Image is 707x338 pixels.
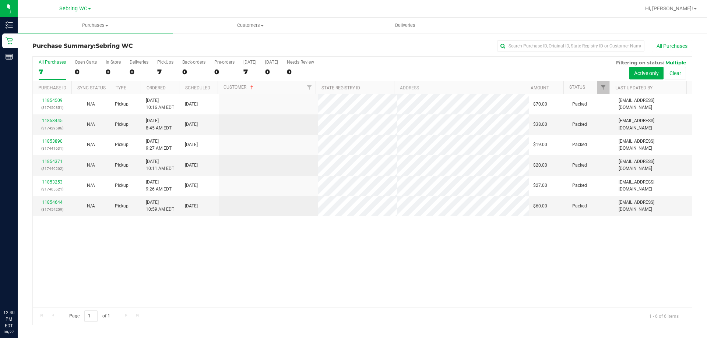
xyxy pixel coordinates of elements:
[130,60,148,65] div: Deliveries
[106,68,121,76] div: 0
[619,138,687,152] span: [EMAIL_ADDRESS][DOMAIN_NAME]
[572,141,587,148] span: Packed
[146,138,172,152] span: [DATE] 9:27 AM EDT
[185,101,198,108] span: [DATE]
[106,60,121,65] div: In Store
[6,21,13,29] inline-svg: Inventory
[39,68,66,76] div: 7
[173,22,327,29] span: Customers
[7,279,29,301] iframe: Resource center
[287,68,314,76] div: 0
[37,206,67,213] p: (317454259)
[63,310,116,322] span: Page of 1
[87,203,95,210] button: N/A
[533,182,547,189] span: $27.00
[185,162,198,169] span: [DATE]
[533,121,547,128] span: $38.00
[572,203,587,210] span: Packed
[185,85,210,90] a: Scheduled
[619,117,687,131] span: [EMAIL_ADDRESS][DOMAIN_NAME]
[147,85,166,90] a: Ordered
[42,118,63,123] a: 11853445
[42,139,63,144] a: 11853890
[84,310,98,322] input: 1
[115,141,129,148] span: Pickup
[287,60,314,65] div: Needs Review
[87,182,95,189] button: N/A
[394,81,525,94] th: Address
[328,18,483,33] a: Deliveries
[619,158,687,172] span: [EMAIL_ADDRESS][DOMAIN_NAME]
[115,101,129,108] span: Pickup
[42,159,63,164] a: 11854371
[18,22,173,29] span: Purchases
[619,97,687,111] span: [EMAIL_ADDRESS][DOMAIN_NAME]
[224,85,255,90] a: Customer
[531,85,549,90] a: Amount
[96,42,133,49] span: Sebring WC
[42,179,63,185] a: 11853253
[75,60,97,65] div: Open Carts
[38,85,66,90] a: Purchase ID
[182,60,205,65] div: Back-orders
[87,203,95,209] span: Not Applicable
[3,309,14,329] p: 12:40 PM EDT
[87,142,95,147] span: Not Applicable
[243,68,256,76] div: 7
[42,200,63,205] a: 11854644
[3,329,14,335] p: 08/27
[87,141,95,148] button: N/A
[572,121,587,128] span: Packed
[87,102,95,107] span: Not Applicable
[37,186,67,193] p: (317405521)
[157,68,173,76] div: 7
[385,22,425,29] span: Deliveries
[615,85,653,90] a: Last Updated By
[42,98,63,103] a: 11854509
[87,122,95,127] span: Not Applicable
[37,145,67,152] p: (317441631)
[265,60,278,65] div: [DATE]
[146,179,172,193] span: [DATE] 9:26 AM EDT
[87,163,95,168] span: Not Applicable
[39,60,66,65] div: All Purchases
[616,60,664,65] span: Filtering on status:
[533,203,547,210] span: $60.00
[652,40,692,52] button: All Purchases
[173,18,328,33] a: Customers
[572,101,587,108] span: Packed
[214,68,235,76] div: 0
[569,85,585,90] a: Status
[6,53,13,60] inline-svg: Reports
[87,183,95,188] span: Not Applicable
[243,60,256,65] div: [DATE]
[116,85,126,90] a: Type
[321,85,360,90] a: State Registry ID
[18,18,173,33] a: Purchases
[157,60,173,65] div: PickUps
[303,81,316,94] a: Filter
[214,60,235,65] div: Pre-orders
[629,67,664,79] button: Active only
[146,158,174,172] span: [DATE] 10:11 AM EDT
[597,81,609,94] a: Filter
[533,101,547,108] span: $70.00
[265,68,278,76] div: 0
[572,162,587,169] span: Packed
[115,121,129,128] span: Pickup
[619,179,687,193] span: [EMAIL_ADDRESS][DOMAIN_NAME]
[665,67,686,79] button: Clear
[77,85,106,90] a: Sync Status
[182,68,205,76] div: 0
[6,37,13,45] inline-svg: Retail
[146,199,174,213] span: [DATE] 10:59 AM EDT
[497,40,644,51] input: Search Purchase ID, Original ID, State Registry ID or Customer Name...
[59,6,87,12] span: Sebring WC
[572,182,587,189] span: Packed
[87,101,95,108] button: N/A
[146,97,174,111] span: [DATE] 10:16 AM EDT
[185,121,198,128] span: [DATE]
[37,104,67,111] p: (317450851)
[32,43,252,49] h3: Purchase Summary:
[87,162,95,169] button: N/A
